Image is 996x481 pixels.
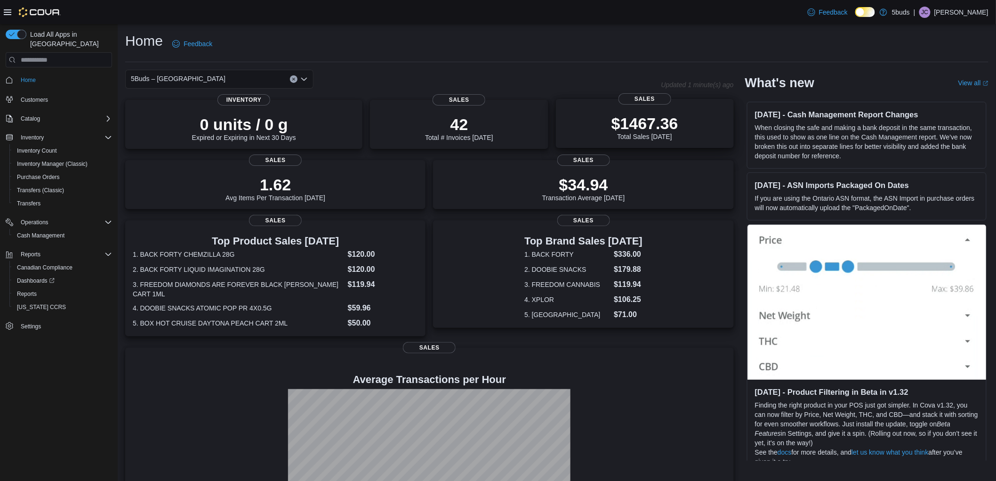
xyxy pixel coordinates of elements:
[13,262,112,273] span: Canadian Compliance
[13,275,58,286] a: Dashboards
[17,320,112,332] span: Settings
[13,288,112,300] span: Reports
[348,264,418,275] dd: $120.00
[755,387,979,397] h3: [DATE] - Product Filtering in Beta in v1.32
[21,76,36,84] span: Home
[614,279,643,290] dd: $119.94
[611,114,678,133] p: $1467.36
[17,132,112,143] span: Inventory
[133,318,344,328] dt: 5. BOX HOT CRUISE DAYTONA PEACH CART 2ML
[125,32,163,50] h1: Home
[557,155,610,166] span: Sales
[614,249,643,260] dd: $336.00
[17,113,44,124] button: Catalog
[13,275,112,286] span: Dashboards
[851,448,928,456] a: let us know what you think
[13,185,112,196] span: Transfers (Classic)
[249,215,302,226] span: Sales
[13,302,112,313] span: Washington CCRS
[17,217,52,228] button: Operations
[348,318,418,329] dd: $50.00
[9,171,116,184] button: Purchase Orders
[133,250,344,259] dt: 1. BACK FORTY CHEMZILLA 28G
[433,94,485,106] span: Sales
[13,185,68,196] a: Transfers (Classic)
[17,187,64,194] span: Transfers (Classic)
[919,7,931,18] div: Jacob Calder
[290,75,297,83] button: Clear input
[958,79,988,87] a: View allExternal link
[9,229,116,242] button: Cash Management
[225,175,325,194] p: 1.62
[934,7,988,18] p: [PERSON_NAME]
[755,180,979,190] h3: [DATE] - ASN Imports Packaged On Dates
[13,230,68,241] a: Cash Management
[17,264,72,271] span: Canadian Compliance
[524,236,643,247] h3: Top Brand Sales [DATE]
[300,75,308,83] button: Open list of options
[131,73,225,84] span: 5Buds – [GEOGRAPHIC_DATA]
[745,75,814,90] h2: What's new
[21,96,48,104] span: Customers
[169,34,216,53] a: Feedback
[192,115,296,141] div: Expired or Expiring in Next 30 Days
[425,115,493,141] div: Total # Invoices [DATE]
[217,94,270,106] span: Inventory
[13,171,112,183] span: Purchase Orders
[425,115,493,134] p: 42
[611,114,678,140] div: Total Sales [DATE]
[9,157,116,171] button: Inventory Manager (Classic)
[819,8,848,17] span: Feedback
[21,219,48,226] span: Operations
[17,132,48,143] button: Inventory
[524,310,610,319] dt: 5. [GEOGRAPHIC_DATA]
[133,374,726,385] h4: Average Transactions per Hour
[9,274,116,287] a: Dashboards
[922,7,929,18] span: JC
[21,115,40,122] span: Catalog
[542,175,625,194] p: $34.94
[13,171,64,183] a: Purchase Orders
[13,288,40,300] a: Reports
[804,3,851,22] a: Feedback
[2,131,116,144] button: Inventory
[13,230,112,241] span: Cash Management
[892,7,910,18] p: 5buds
[21,134,44,141] span: Inventory
[17,200,40,207] span: Transfers
[2,216,116,229] button: Operations
[755,448,979,466] p: See the for more details, and after you’ve given it a try.
[13,198,44,209] a: Transfers
[17,94,52,106] a: Customers
[778,448,792,456] a: docs
[542,175,625,202] div: Transaction Average [DATE]
[192,115,296,134] p: 0 units / 0 g
[133,265,344,274] dt: 2. BACK FORTY LIQUID IMAGINATION 28G
[618,93,671,105] span: Sales
[524,280,610,289] dt: 3. FREEDOM CANNABIS
[17,93,112,105] span: Customers
[755,194,979,212] p: If you are using the Ontario ASN format, the ASN Import in purchase orders will now automatically...
[249,155,302,166] span: Sales
[9,197,116,210] button: Transfers
[9,184,116,197] button: Transfers (Classic)
[133,236,418,247] h3: Top Product Sales [DATE]
[17,113,112,124] span: Catalog
[348,302,418,314] dd: $59.96
[17,173,60,181] span: Purchase Orders
[133,303,344,313] dt: 4. DOOBIE SNACKS ATOMIC POP PR 4X0.5G
[755,123,979,161] p: When closing the safe and making a bank deposit in the same transaction, this used to show as one...
[2,248,116,261] button: Reports
[755,110,979,119] h3: [DATE] - Cash Management Report Changes
[9,301,116,314] button: [US_STATE] CCRS
[225,175,325,202] div: Avg Items Per Transaction [DATE]
[17,147,57,155] span: Inventory Count
[13,158,91,170] a: Inventory Manager (Classic)
[26,30,112,49] span: Load All Apps in [GEOGRAPHIC_DATA]
[133,280,344,299] dt: 3. FREEDOM DIAMONDS ARE FOREVER BLACK [PERSON_NAME] CART 1ML
[614,294,643,305] dd: $106.25
[2,92,116,106] button: Customers
[524,295,610,304] dt: 4. XPLOR
[13,145,61,156] a: Inventory Count
[17,249,44,260] button: Reports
